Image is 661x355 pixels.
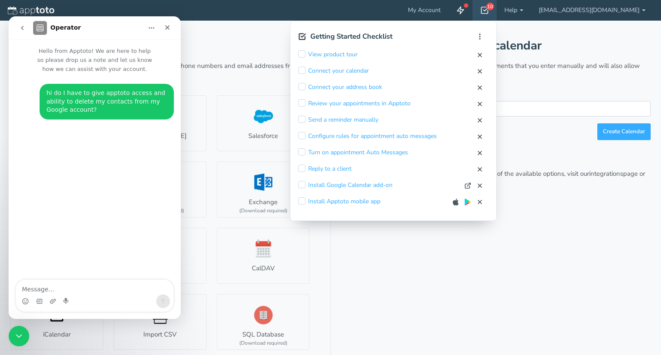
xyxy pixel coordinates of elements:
img: google-play.svg [464,199,471,205]
a: CalDAV [217,228,310,284]
div: (Download required) [239,207,287,214]
p: If you’re unable to connect your calendar with one of the available options, visit our page or em... [351,169,651,188]
a: Review your appointments in Apptoto [308,99,411,108]
a: Turn on appointment Auto Messages [308,148,408,157]
button: Upload attachment [41,282,48,288]
a: Connect your calendar [308,67,369,75]
iframe: Intercom live chat [9,326,29,346]
iframe: Intercom live chat [9,16,181,319]
button: Create Calendar [597,123,651,140]
img: logo-apptoto--white.svg [8,6,54,15]
div: hi do I have to give apptoto access and ability to delete my contacts from my Google account? [31,67,165,103]
button: Emoji picker [13,282,20,288]
input: e.g. Appointments [351,101,651,116]
button: Send a message… [148,278,161,292]
h2: Getting Started Checklist [310,33,392,40]
div: 10 [486,3,494,10]
a: Salesforce [217,95,310,151]
a: iCalendar [10,294,103,350]
div: hi do I have to give apptoto access and ability to delete my contacts from my Google account? [38,73,158,98]
a: Import CSV [114,294,207,350]
a: integrations [589,169,623,178]
h1: Or create a new Apptoto calendar [351,39,651,52]
div: (Download required) [239,340,287,347]
button: Gif picker [27,282,34,288]
a: Reply to a client [308,165,352,173]
a: View product tour [308,50,358,59]
a: SQL Database [217,294,310,350]
h2: Need help? [351,150,651,161]
a: Install Google Calendar add-on [308,181,392,190]
a: Send a reminder manually [308,116,378,124]
a: Exchange [217,162,310,217]
a: Configure rules for appointment auto messages [308,132,437,141]
textarea: Message… [7,263,165,278]
a: Install Apptoto mobile app [308,197,380,206]
a: Connect your address book [308,83,382,92]
img: apple-app-store.svg [452,199,459,205]
p: An Apptoto calendar will show all of your appointments that you enter manually and will also allo... [351,61,651,80]
button: Start recording [55,282,62,288]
